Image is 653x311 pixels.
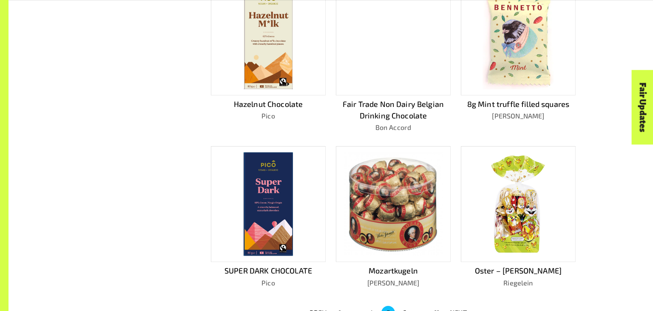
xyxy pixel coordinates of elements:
p: 8g Mint truffle filled squares [461,98,576,110]
p: Riegelein [461,278,576,288]
p: SUPER DARK CHOCOLATE [211,265,326,276]
p: Pico [211,111,326,121]
p: Hazelnut Chocolate [211,98,326,110]
a: Oster – [PERSON_NAME]Riegelein [461,146,576,288]
a: SUPER DARK CHOCOLATEPico [211,146,326,288]
p: Bon Accord [336,122,451,132]
p: Fair Trade Non Dairy Belgian Drinking Chocolate [336,98,451,121]
p: Mozartkugeln [336,265,451,276]
p: [PERSON_NAME] [461,111,576,121]
p: Oster – [PERSON_NAME] [461,265,576,276]
p: Pico [211,278,326,288]
a: Mozartkugeln[PERSON_NAME] [336,146,451,288]
p: [PERSON_NAME] [336,278,451,288]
